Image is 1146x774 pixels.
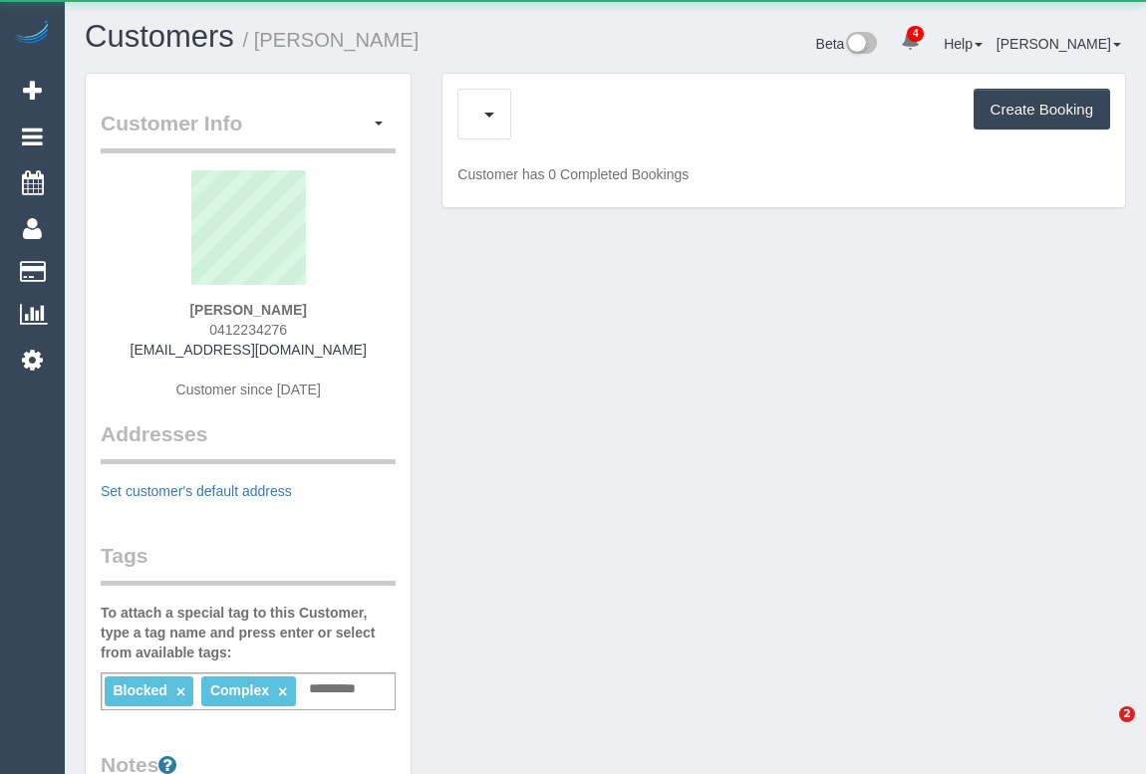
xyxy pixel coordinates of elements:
[1078,706,1126,754] iframe: Intercom live chat
[131,342,367,358] a: [EMAIL_ADDRESS][DOMAIN_NAME]
[243,29,420,51] small: / [PERSON_NAME]
[189,302,306,318] strong: [PERSON_NAME]
[176,382,321,397] span: Customer since [DATE]
[210,682,269,698] span: Complex
[891,20,930,64] a: 4
[1119,706,1135,722] span: 2
[816,36,878,52] a: Beta
[278,683,287,700] a: ×
[12,20,52,48] img: Automaid Logo
[101,603,396,662] label: To attach a special tag to this Customer, type a tag name and press enter or select from availabl...
[944,36,983,52] a: Help
[85,19,234,54] a: Customers
[101,541,396,586] legend: Tags
[101,483,292,499] a: Set customer's default address
[176,683,185,700] a: ×
[457,164,1110,184] p: Customer has 0 Completed Bookings
[113,682,166,698] span: Blocked
[974,89,1110,130] button: Create Booking
[209,322,287,338] span: 0412234276
[844,32,877,58] img: New interface
[997,36,1121,52] a: [PERSON_NAME]
[101,109,396,153] legend: Customer Info
[907,26,924,42] span: 4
